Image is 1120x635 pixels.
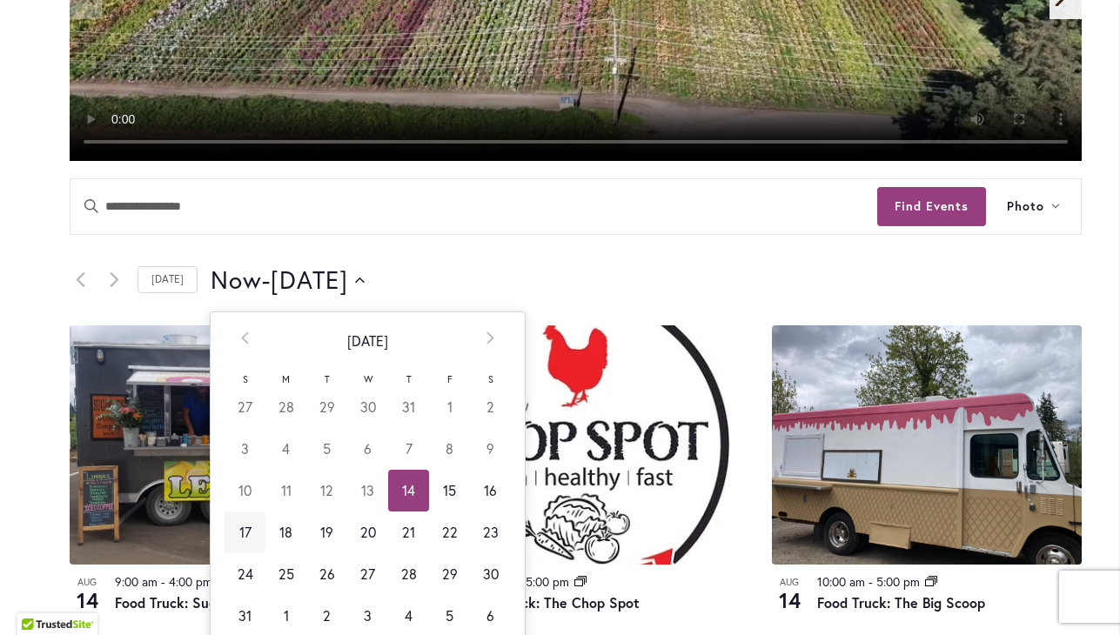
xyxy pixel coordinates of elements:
[265,553,306,595] td: 25
[347,428,388,470] td: 6
[470,553,511,595] td: 30
[470,386,511,428] td: 2
[306,428,347,470] td: 5
[306,511,347,553] td: 19
[347,369,388,386] th: W
[869,573,873,590] span: -
[388,470,429,511] td: 14
[429,386,470,428] td: 1
[388,386,429,428] td: 31
[265,511,306,553] td: 18
[429,369,470,386] th: F
[877,187,986,226] button: Find Events
[986,179,1081,234] button: Photo
[265,369,306,386] th: M
[211,263,365,297] button: Click to toggle datepicker
[306,553,347,595] td: 26
[470,511,511,553] td: 23
[347,511,388,553] td: 20
[306,369,347,386] th: T
[470,428,511,470] td: 9
[265,470,306,511] td: 11
[429,470,470,511] td: 15
[429,428,470,470] td: 8
[211,263,262,297] span: Now
[388,369,429,386] th: T
[306,470,347,511] td: 12
[70,270,91,291] a: Previous Events
[429,511,470,553] td: 22
[1007,197,1044,217] span: Photo
[265,386,306,428] td: 28
[161,573,165,590] span: -
[137,266,198,293] a: Click to select today's date
[306,386,347,428] td: 29
[429,553,470,595] td: 29
[225,511,265,553] td: 17
[225,428,265,470] td: 3
[388,511,429,553] td: 21
[70,585,104,615] span: 14
[265,428,306,470] td: 4
[347,470,388,511] td: 13
[388,553,429,595] td: 28
[225,386,265,428] td: 27
[772,325,1082,565] img: Food Truck: The Big Scoop
[470,369,511,386] th: S
[70,575,104,590] span: Aug
[772,585,807,615] span: 14
[817,573,865,590] time: 10:00 am
[70,179,877,234] input: Enter Keyword. Search for events by Keyword.
[225,470,265,511] td: 10
[265,312,470,370] th: [DATE]
[262,263,271,297] span: -
[421,325,731,565] img: THE CHOP SPOT PDX – Food Truck
[817,593,985,612] a: Food Truck: The Big Scoop
[876,573,920,590] time: 5:00 pm
[169,573,212,590] time: 4:00 pm
[225,369,265,386] th: S
[347,553,388,595] td: 27
[271,263,348,297] span: [DATE]
[70,325,379,565] img: Food Truck: Sugar Lips Apple Cider Donuts
[115,593,310,612] a: Food Truck: Sugar Lips Donuts
[526,573,569,590] time: 5:00 pm
[466,593,640,612] a: Food Truck: The Chop Spot
[104,270,124,291] a: Next Events
[388,428,429,470] td: 7
[470,470,511,511] td: 16
[115,573,158,590] time: 9:00 am
[772,575,807,590] span: Aug
[347,386,388,428] td: 30
[13,573,62,622] iframe: Launch Accessibility Center
[225,553,265,595] td: 24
